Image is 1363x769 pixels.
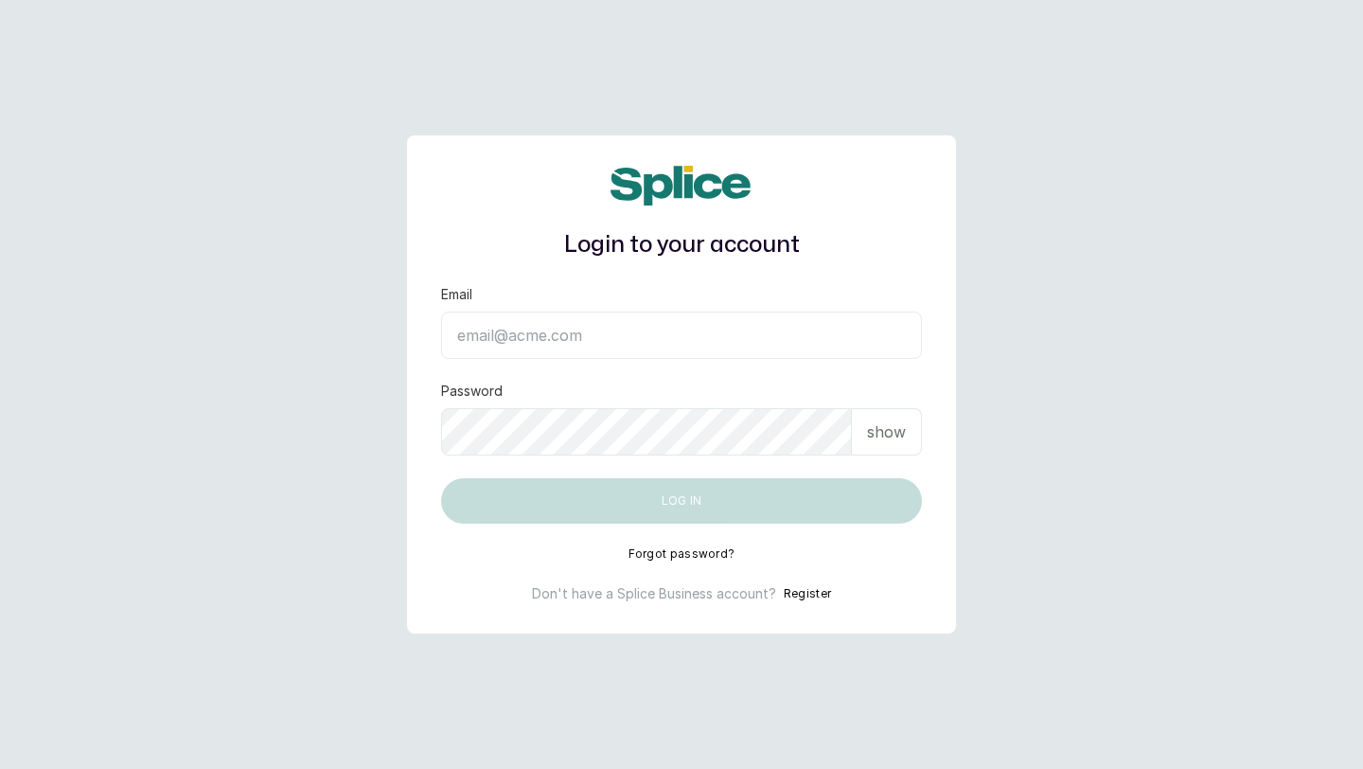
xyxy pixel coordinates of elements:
label: Password [441,382,503,401]
input: email@acme.com [441,312,922,359]
h1: Login to your account [441,228,922,262]
p: show [867,420,906,443]
button: Register [784,584,831,603]
button: Forgot password? [628,546,735,562]
label: Email [441,285,472,304]
button: Log in [441,478,922,524]
p: Don't have a Splice Business account? [532,584,776,603]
